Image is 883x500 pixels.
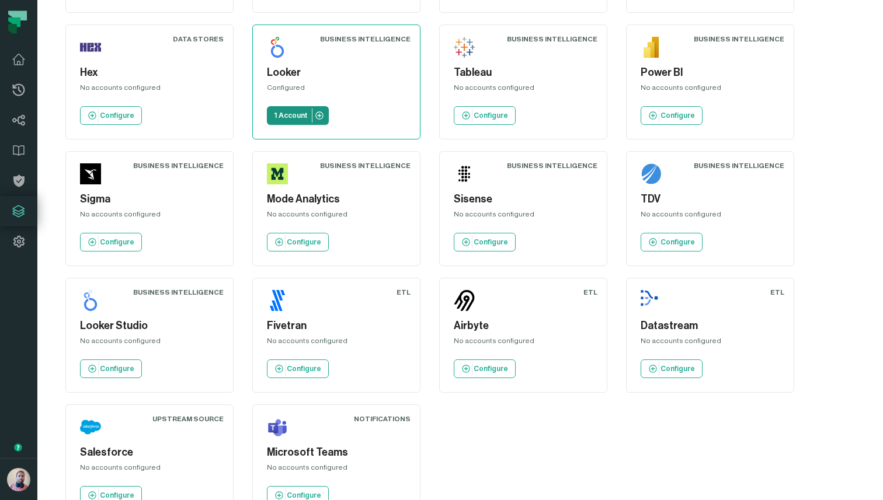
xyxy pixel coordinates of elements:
[267,463,406,477] div: No accounts configured
[100,491,134,500] p: Configure
[641,290,662,311] img: Datastream
[583,288,597,297] div: ETL
[80,318,219,334] h5: Looker Studio
[474,111,508,120] p: Configure
[660,364,695,373] p: Configure
[80,463,219,477] div: No accounts configured
[267,445,406,460] h5: Microsoft Teams
[641,336,780,350] div: No accounts configured
[100,237,134,247] p: Configure
[454,37,475,58] img: Tableau
[100,111,134,120] p: Configure
[454,65,593,81] h5: Tableau
[80,336,219,350] div: No accounts configured
[454,290,475,311] img: Airbyte
[80,417,101,438] img: Salesforce
[133,161,224,170] div: Business Intelligence
[770,288,784,297] div: ETL
[641,359,703,378] a: Configure
[641,106,703,125] a: Configure
[660,111,695,120] p: Configure
[267,83,406,97] div: Configured
[80,191,219,207] h5: Sigma
[474,364,508,373] p: Configure
[694,161,784,170] div: Business Intelligence
[267,106,329,125] a: 1 Account
[152,414,224,424] div: Upstream Source
[641,209,780,223] div: No accounts configured
[287,491,321,500] p: Configure
[267,359,329,378] a: Configure
[267,417,288,438] img: Microsoft Teams
[454,209,593,223] div: No accounts configured
[267,209,406,223] div: No accounts configured
[267,318,406,334] h5: Fivetran
[454,83,593,97] div: No accounts configured
[267,336,406,350] div: No accounts configured
[454,336,593,350] div: No accounts configured
[660,237,695,247] p: Configure
[267,37,288,58] img: Looker
[320,34,411,44] div: Business Intelligence
[454,359,516,378] a: Configure
[7,468,30,491] img: avatar of Idan Shabi
[641,65,780,81] h5: Power BI
[454,318,593,334] h5: Airbyte
[641,37,662,58] img: Power BI
[100,364,134,373] p: Configure
[354,414,411,424] div: Notifications
[454,191,593,207] h5: Sisense
[454,106,516,125] a: Configure
[80,233,142,251] a: Configure
[454,163,475,184] img: Sisense
[80,83,219,97] div: No accounts configured
[267,233,329,251] a: Configure
[80,290,101,311] img: Looker Studio
[287,364,321,373] p: Configure
[641,163,662,184] img: TDV
[397,288,411,297] div: ETL
[287,237,321,247] p: Configure
[474,237,508,247] p: Configure
[641,83,780,97] div: No accounts configured
[274,111,307,120] p: 1 Account
[641,318,780,334] h5: Datastream
[80,106,142,125] a: Configure
[641,191,780,207] h5: TDV
[80,445,219,460] h5: Salesforce
[267,290,288,311] img: Fivetran
[454,233,516,251] a: Configure
[80,37,101,58] img: Hex
[507,34,597,44] div: Business Intelligence
[13,442,23,453] div: Tooltip anchor
[507,161,597,170] div: Business Intelligence
[267,65,406,81] h5: Looker
[80,65,219,81] h5: Hex
[267,191,406,207] h5: Mode Analytics
[80,209,219,223] div: No accounts configured
[80,359,142,378] a: Configure
[173,34,224,44] div: Data Stores
[694,34,784,44] div: Business Intelligence
[80,163,101,184] img: Sigma
[267,163,288,184] img: Mode Analytics
[133,288,224,297] div: Business Intelligence
[641,233,703,251] a: Configure
[320,161,411,170] div: Business Intelligence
